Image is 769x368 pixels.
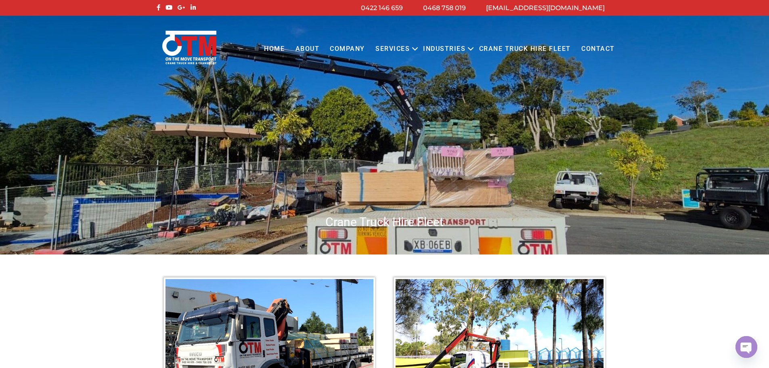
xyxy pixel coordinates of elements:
[325,38,370,60] a: COMPANY
[161,30,218,65] img: Otmtransport
[423,4,466,12] a: 0468 758 019
[474,38,576,60] a: Crane Truck Hire Fleet
[155,214,615,230] h1: Crane Truck Hire Fleet
[290,38,325,60] a: About
[418,38,471,60] a: Industries
[259,38,290,60] a: Home
[370,38,415,60] a: Services
[576,38,620,60] a: Contact
[486,4,605,12] a: [EMAIL_ADDRESS][DOMAIN_NAME]
[361,4,403,12] a: 0422 146 659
